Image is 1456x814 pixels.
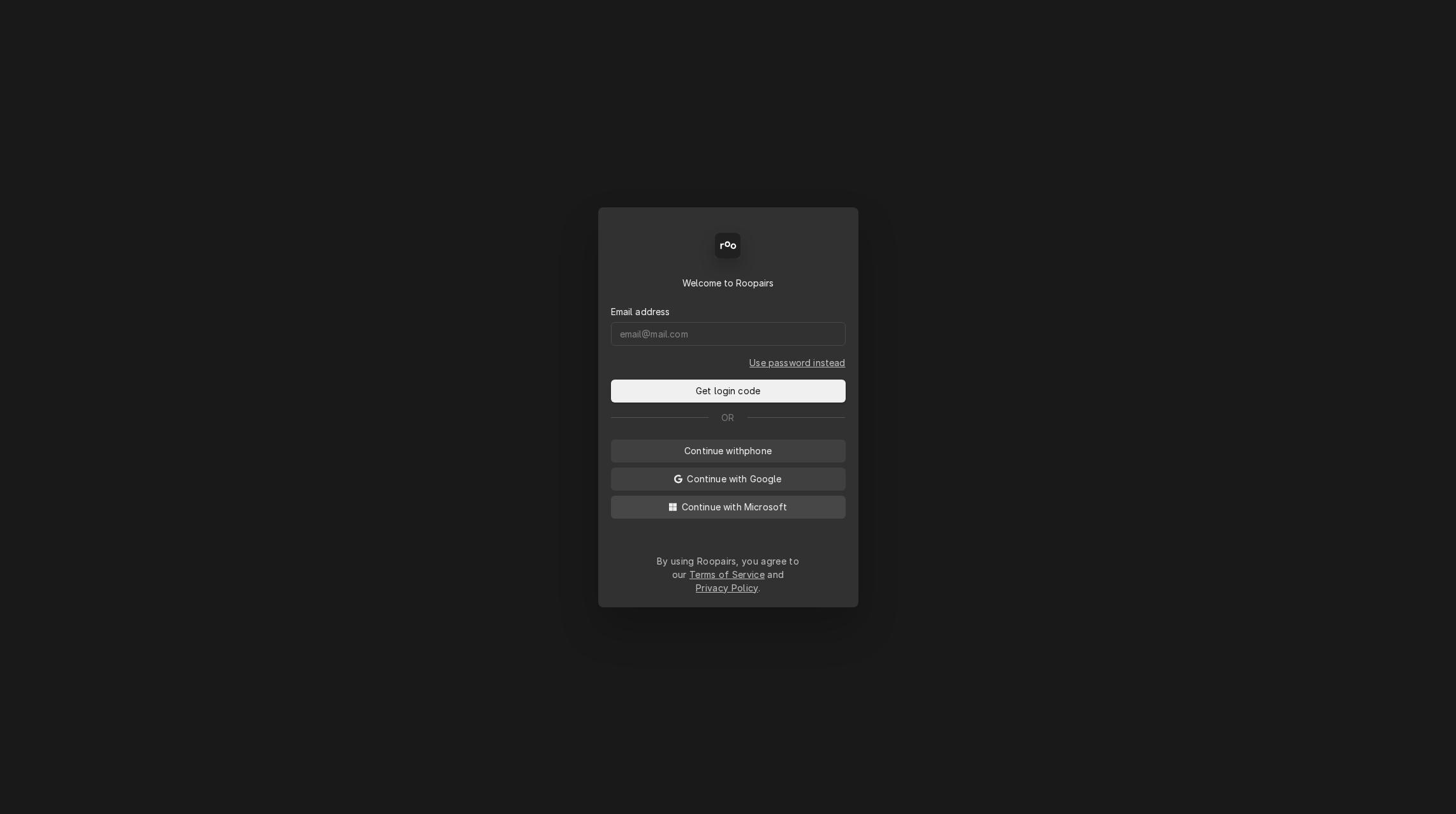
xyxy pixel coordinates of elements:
[749,356,845,369] a: Go to Email and password form
[693,384,763,397] span: Get login code
[611,276,846,290] div: Welcome to Roopairs
[684,472,784,485] span: Continue with Google
[611,468,846,491] button: Continue with Google
[611,440,846,463] button: Continue withphone
[611,380,846,403] button: Get login code
[611,411,846,424] div: Or
[611,496,846,519] button: Continue with Microsoft
[689,569,765,580] a: Terms of Service
[679,500,790,514] span: Continue with Microsoft
[611,305,670,318] label: Email address
[657,554,800,595] div: By using Roopairs, you agree to our and .
[696,582,758,593] a: Privacy Policy
[611,322,846,346] input: email@mail.com
[682,444,774,457] span: Continue with phone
